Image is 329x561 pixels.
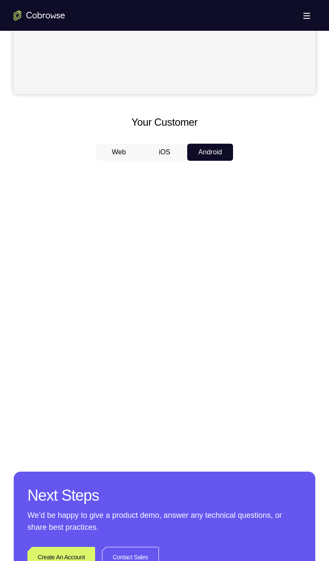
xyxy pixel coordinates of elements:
button: Android [187,144,233,161]
h2: Your Customer [14,115,315,130]
button: iOS [142,144,188,161]
button: Web [96,144,142,161]
a: Go to the home page [14,10,65,21]
p: We’d be happy to give a product demo, answer any technical questions, or share best practices. [27,509,302,533]
h2: Next Steps [27,485,302,506]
